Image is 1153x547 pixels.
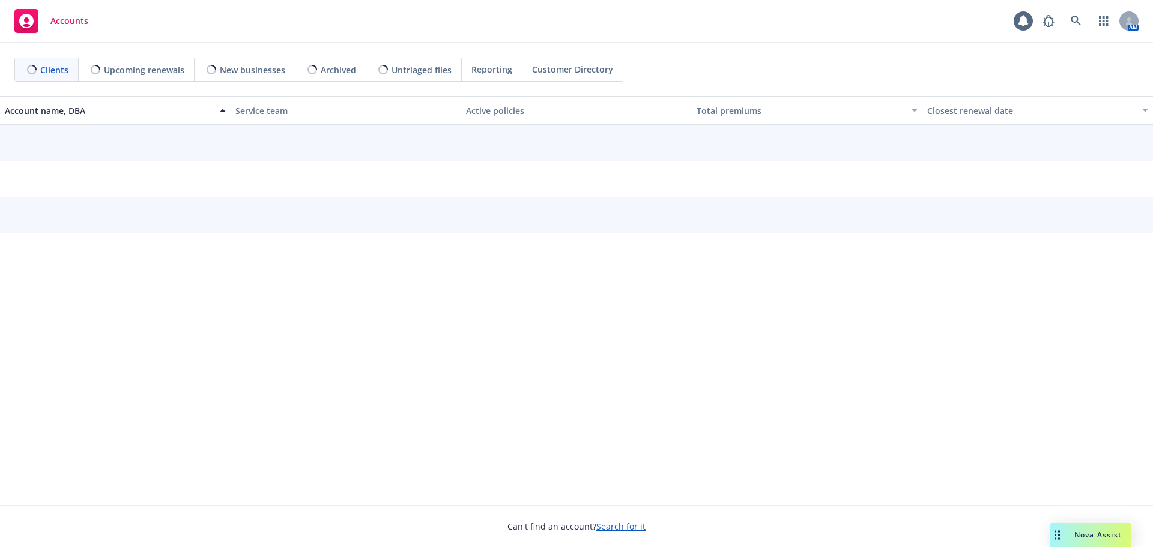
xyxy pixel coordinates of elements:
span: Upcoming renewals [104,64,184,76]
span: Untriaged files [392,64,452,76]
div: Active policies [466,104,687,117]
span: Can't find an account? [507,520,646,533]
div: Service team [235,104,456,117]
a: Switch app [1092,9,1116,33]
button: Service team [231,96,461,125]
button: Closest renewal date [922,96,1153,125]
button: Nova Assist [1050,523,1131,547]
a: Search for it [596,521,646,532]
a: Search [1064,9,1088,33]
div: Total premiums [697,104,904,117]
span: Nova Assist [1074,530,1122,540]
span: Reporting [471,63,512,76]
span: Archived [321,64,356,76]
button: Total premiums [692,96,922,125]
a: Report a Bug [1036,9,1061,33]
a: Accounts [10,4,93,38]
span: Clients [40,64,68,76]
div: Drag to move [1050,523,1065,547]
div: Account name, DBA [5,104,213,117]
span: Customer Directory [532,63,613,76]
div: Closest renewal date [927,104,1135,117]
span: New businesses [220,64,285,76]
button: Active policies [461,96,692,125]
span: Accounts [50,16,88,26]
